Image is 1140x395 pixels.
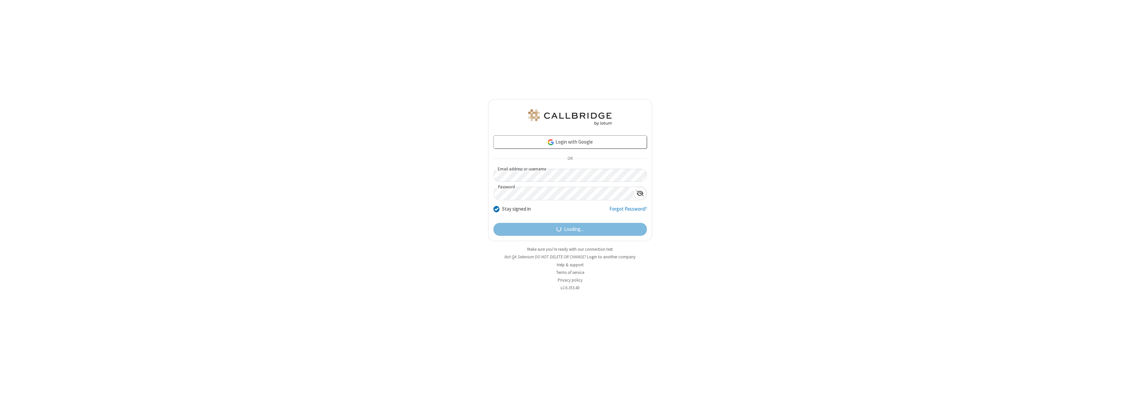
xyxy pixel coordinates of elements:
[565,154,575,164] span: OR
[493,135,647,149] a: Login with Google
[587,254,636,260] button: Login to another company
[527,246,613,252] a: Make sure you're ready with our connection test
[493,169,647,182] input: Email address or username
[488,254,652,260] li: Not QA Selenium DO NOT DELETE OR CHANGE?
[564,226,584,233] span: Loading...
[494,187,634,200] input: Password
[547,139,554,146] img: google-icon.png
[493,223,647,236] button: Loading...
[488,285,652,291] li: v2.6.353.4b
[502,205,531,213] label: Stay signed in
[557,262,584,268] a: Help & support
[634,187,647,199] div: Show password
[609,205,647,218] a: Forgot Password?
[558,277,583,283] a: Privacy policy
[527,109,613,125] img: QA Selenium DO NOT DELETE OR CHANGE
[556,270,584,275] a: Terms of service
